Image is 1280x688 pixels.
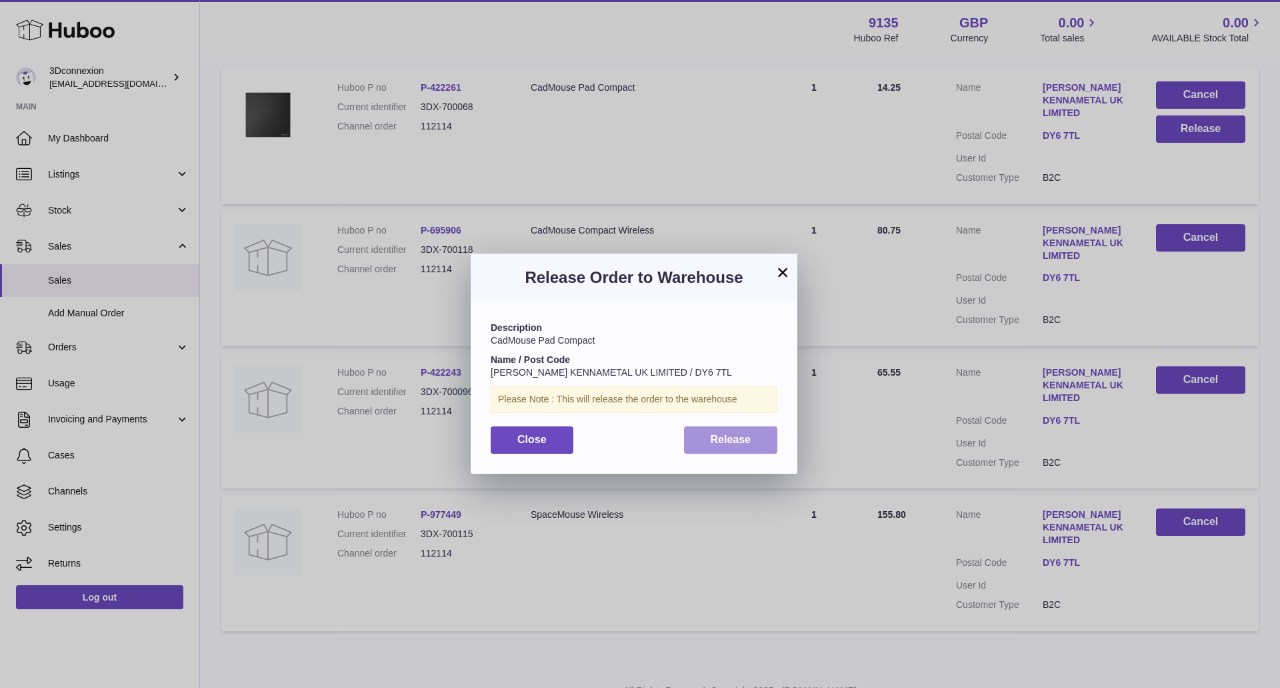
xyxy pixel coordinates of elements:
span: Release [711,434,751,445]
strong: Name / Post Code [491,354,570,365]
button: × [775,264,791,280]
span: Close [517,434,547,445]
strong: Description [491,322,542,333]
h3: Release Order to Warehouse [491,267,777,288]
button: Close [491,426,573,454]
div: Please Note : This will release the order to the warehouse [491,386,777,413]
button: Release [684,426,778,454]
span: [PERSON_NAME] KENNAMETAL UK LIMITED / DY6 7TL [491,367,732,378]
span: CadMouse Pad Compact [491,335,595,346]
